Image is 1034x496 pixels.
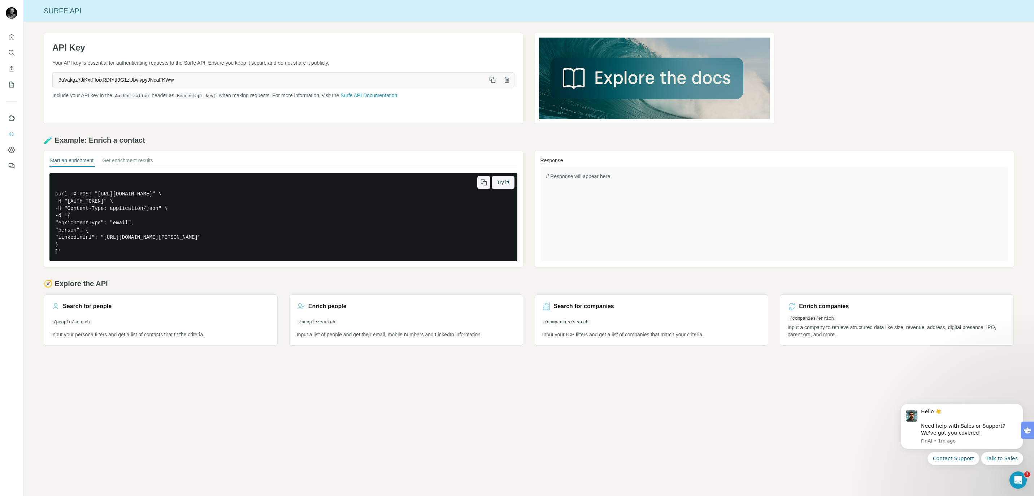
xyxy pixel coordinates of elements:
h2: 🧪 Example: Enrich a contact [44,135,1014,145]
h3: Enrich companies [799,302,849,311]
iframe: Intercom notifications message [890,394,1034,492]
code: /people/search [51,320,92,325]
img: Avatar [6,7,17,19]
code: Authorization [114,94,151,99]
code: /companies/enrich [787,316,836,321]
a: Enrich companies/companies/enrichInput a company to retrieve structured data like size, revenue, ... [780,294,1014,346]
p: Input your ICP filters and get a list of companies that match your criteria. [542,331,761,338]
p: Your API key is essential for authenticating requests to the Surfe API. Ensure you keep it secure... [52,59,514,66]
code: Bearer {api-key} [175,94,217,99]
a: Search for people/people/searchInput your persona filters and get a list of contacts that fit the... [44,294,278,346]
h3: Search for people [63,302,112,311]
a: Search for companies/companies/searchInput your ICP filters and get a list of companies that matc... [535,294,769,346]
button: Try it! [492,176,514,189]
pre: curl -X POST "[URL][DOMAIN_NAME]" \ -H "[AUTH_TOKEN]" \ -H "Content-Type: application/json" \ -d ... [49,173,517,261]
iframe: Intercom live chat [1009,471,1027,489]
h3: Enrich people [308,302,347,311]
span: Try it! [497,179,509,186]
a: Surfe API Documentation [340,92,397,98]
span: 3 [1024,471,1030,477]
h3: Search for companies [554,302,614,311]
h2: 🧭 Explore the API [44,279,1014,289]
p: Include your API key in the header as when making requests. For more information, visit the . [52,92,514,99]
p: Input your persona filters and get a list of contacts that fit the criteria. [51,331,270,338]
button: Feedback [6,159,17,172]
button: Quick start [6,30,17,43]
button: My lists [6,78,17,91]
button: Use Surfe on LinkedIn [6,112,17,125]
code: /people/enrich [297,320,338,325]
button: Dashboard [6,143,17,156]
span: 3uVakgz7JiKxtFIoixRDfYtf9G1zUbvlvpyJNcaFKWw [53,73,485,86]
button: Search [6,46,17,59]
button: Use Surfe API [6,128,17,141]
p: Input a company to retrieve structured data like size, revenue, address, digital presence, IPO, p... [787,324,1006,338]
a: Enrich people/people/enrichInput a list of people and get their email, mobile numbers and LinkedI... [289,294,523,346]
h3: Response [540,157,1008,164]
p: Input a list of people and get their email, mobile numbers and LinkedIn information. [297,331,516,338]
button: Get enrichment results [102,157,153,167]
button: Start an enrichment [49,157,94,167]
code: /companies/search [542,320,591,325]
div: Surfe API [23,6,1034,16]
span: // Response will appear here [546,173,610,179]
h1: API Key [52,42,514,53]
button: Enrich CSV [6,62,17,75]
